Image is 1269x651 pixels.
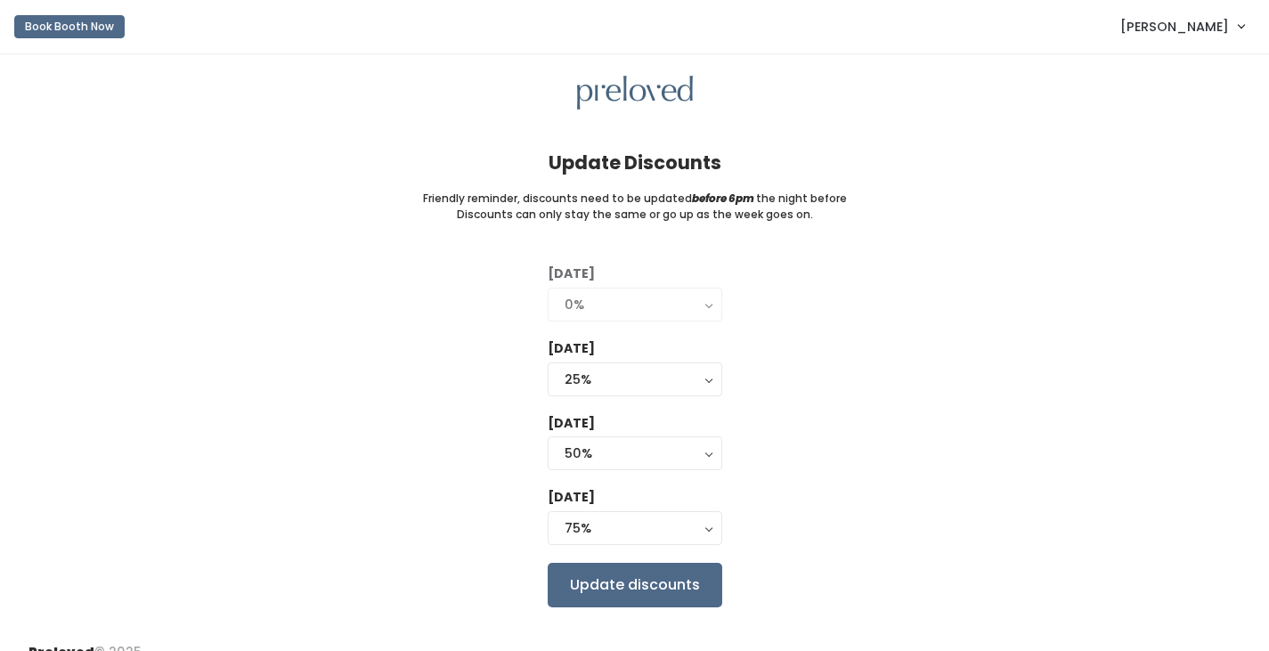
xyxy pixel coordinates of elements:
[1102,7,1262,45] a: [PERSON_NAME]
[549,152,721,173] h4: Update Discounts
[565,295,705,314] div: 0%
[457,207,813,223] small: Discounts can only stay the same or go up as the week goes on.
[548,339,595,358] label: [DATE]
[14,7,125,46] a: Book Booth Now
[577,76,693,110] img: preloved logo
[548,436,722,470] button: 50%
[548,488,595,507] label: [DATE]
[14,15,125,38] button: Book Booth Now
[548,563,722,607] input: Update discounts
[548,264,595,283] label: [DATE]
[565,370,705,389] div: 25%
[1120,17,1229,37] span: [PERSON_NAME]
[548,414,595,433] label: [DATE]
[548,362,722,396] button: 25%
[565,443,705,463] div: 50%
[548,511,722,545] button: 75%
[548,288,722,321] button: 0%
[565,518,705,538] div: 75%
[692,191,754,206] i: before 6pm
[423,191,847,207] small: Friendly reminder, discounts need to be updated the night before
